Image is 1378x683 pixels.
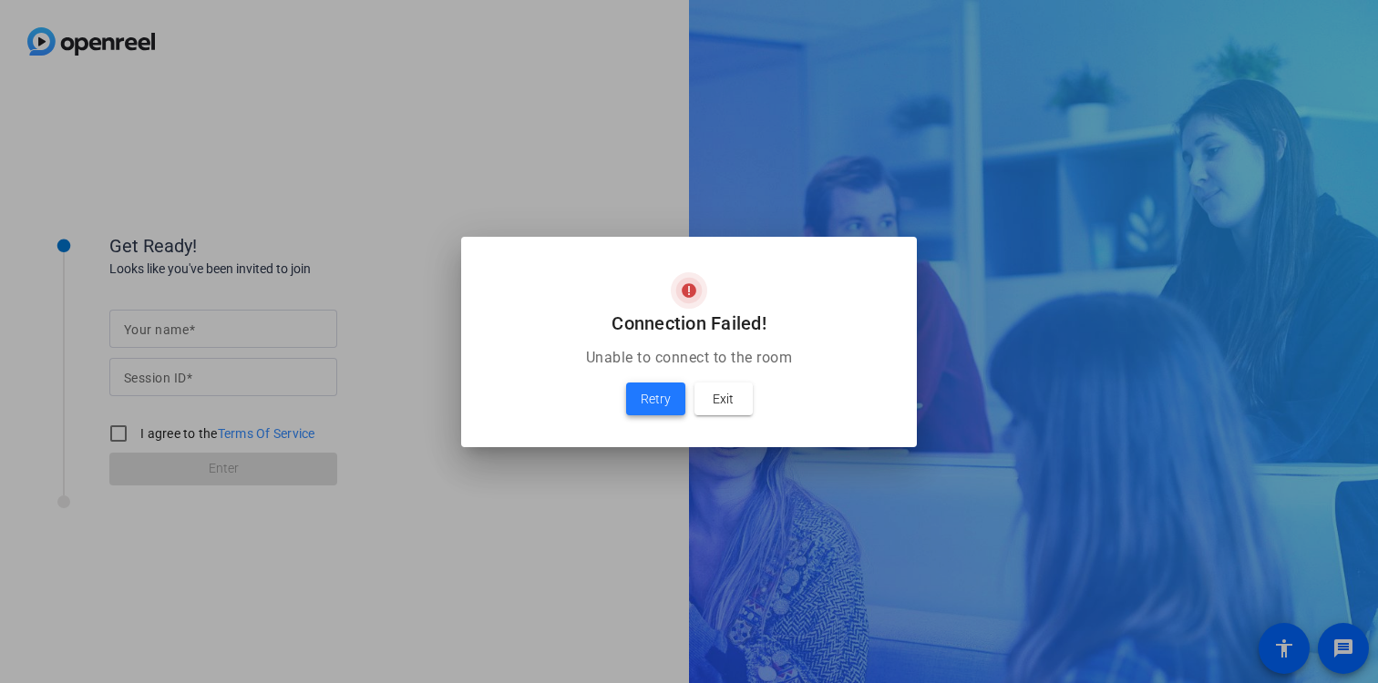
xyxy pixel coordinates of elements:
[694,382,753,415] button: Exit
[626,382,685,415] button: Retry
[641,388,671,410] span: Retry
[713,388,734,410] span: Exit
[483,309,895,338] h2: Connection Failed!
[483,347,895,369] p: Unable to connect to the room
